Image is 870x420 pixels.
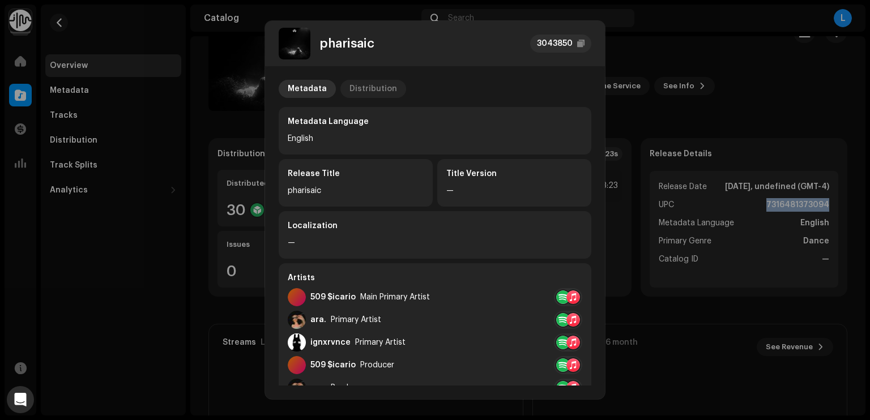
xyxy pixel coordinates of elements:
div: 509 $icario [310,361,356,370]
img: 9812f45b-09dd-4e0e-acdd-05e3504bd75c [288,379,306,397]
div: ara. [310,315,326,324]
div: — [446,184,582,198]
img: 9812f45b-09dd-4e0e-acdd-05e3504bd75c [288,311,306,329]
div: — [288,236,582,250]
div: Primary Artist [331,315,381,324]
div: Metadata [288,80,327,98]
div: Metadata Language [288,116,582,127]
div: Open Intercom Messenger [7,386,34,413]
div: pharisaic [319,37,374,50]
div: Title Version [446,168,582,179]
div: 509 $icario [310,293,356,302]
div: Localization [288,220,582,232]
div: Distribution [349,80,397,98]
div: Main Primary Artist [360,293,430,302]
img: 33865fd6-03e5-403c-a9f3-506ae8eda540 [288,333,306,352]
div: Producer [331,383,365,392]
img: 4ea1f49b-46d2-4c86-ab88-b368c3b00cca [279,28,310,59]
div: Artists [288,272,582,284]
div: ignxrvnce [310,338,351,347]
div: Release Title [288,168,424,179]
div: ara. [310,383,326,392]
div: Producer [360,361,394,370]
div: English [288,132,582,145]
div: pharisaic [288,184,424,198]
div: 3043850 [537,37,573,50]
div: Primary Artist [355,338,406,347]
